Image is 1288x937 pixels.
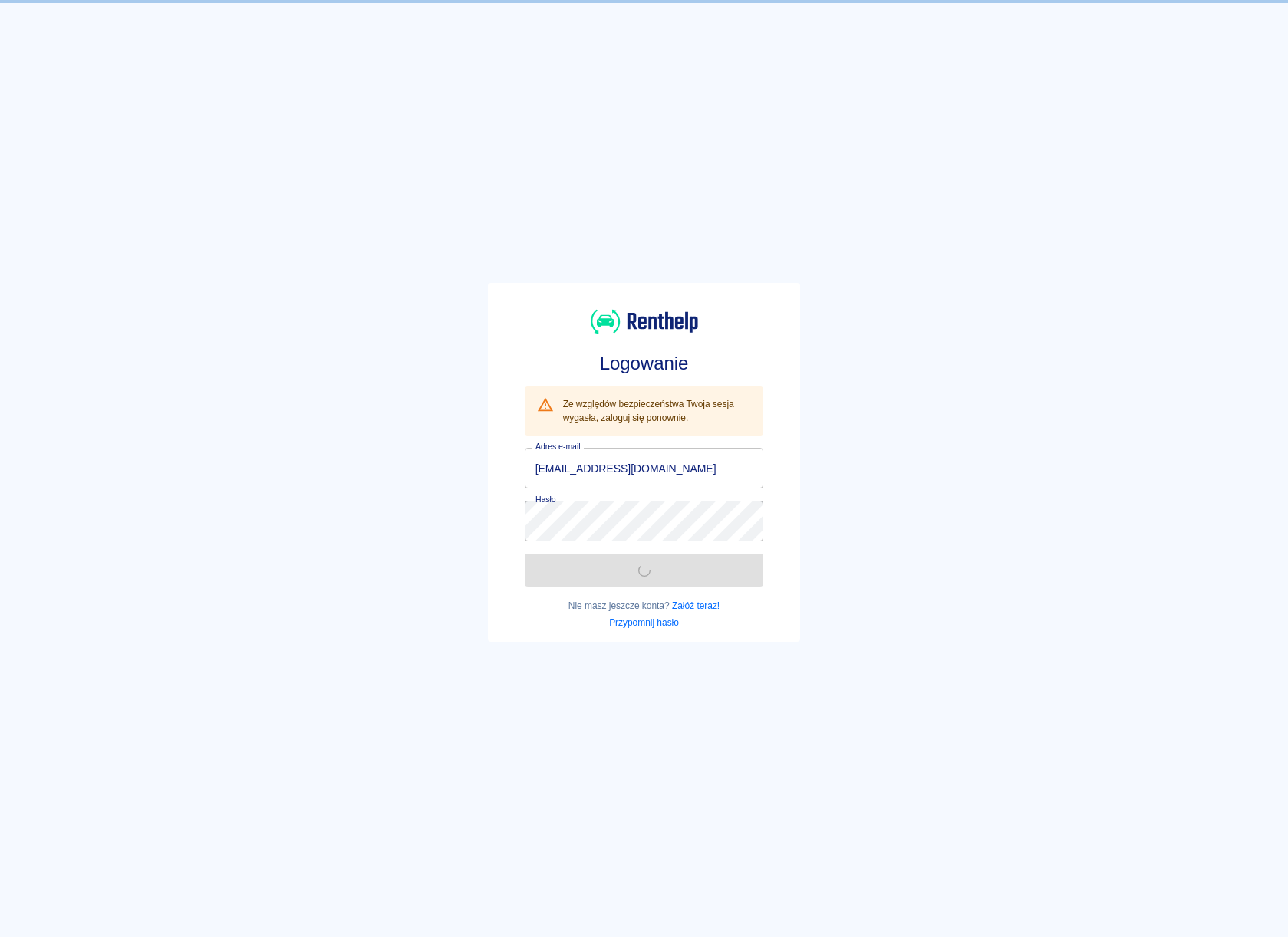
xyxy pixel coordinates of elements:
[525,599,764,613] p: Nie masz jeszcze konta?
[563,391,752,431] div: Ze względów bezpieczeństwa Twoja sesja wygasła, zaloguj się ponownie.
[525,353,764,374] h3: Logowanie
[535,441,580,452] label: Adres e-mail
[535,494,556,505] label: Hasło
[672,600,720,611] a: Załóż teraz!
[591,307,698,336] img: Renthelp logo
[609,617,679,628] a: Przypomnij hasło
